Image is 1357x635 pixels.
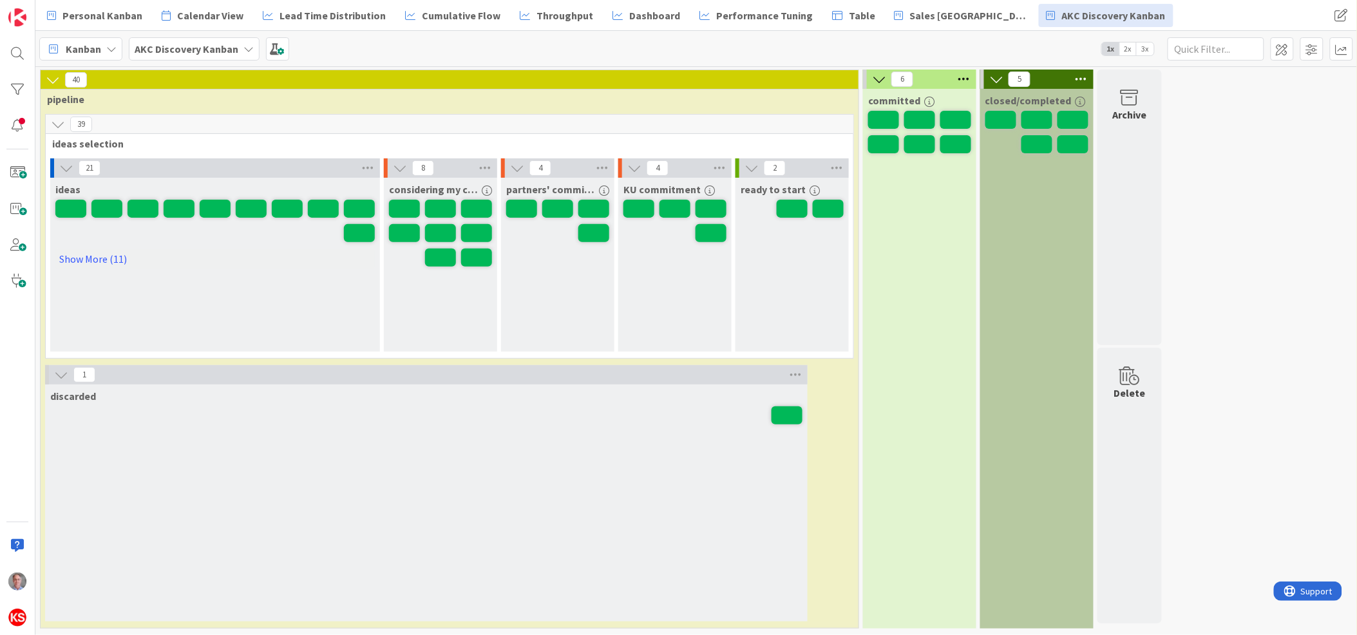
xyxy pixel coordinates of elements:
span: 2x [1119,43,1137,55]
a: Dashboard [605,4,688,27]
span: Calendar View [177,8,243,23]
span: 40 [65,72,87,88]
span: partners' committment [506,183,595,196]
span: 4 [647,160,669,176]
span: Dashboard [629,8,680,23]
a: Table [824,4,883,27]
a: Sales [GEOGRAPHIC_DATA] [887,4,1035,27]
span: Lead Time Distribution [280,8,386,23]
input: Quick Filter... [1168,37,1264,61]
span: 5 [1009,71,1030,87]
a: Performance Tuning [692,4,821,27]
div: Delete [1114,385,1146,401]
span: 1x [1102,43,1119,55]
span: Performance Tuning [716,8,813,23]
a: Lead Time Distribution [255,4,394,27]
b: AKC Discovery Kanban [135,43,238,55]
span: AKC Discovery Kanban [1062,8,1166,23]
a: Cumulative Flow [397,4,508,27]
span: 1 [73,367,95,383]
span: pipeline [47,93,842,106]
a: AKC Discovery Kanban [1039,4,1173,27]
span: 8 [412,160,434,176]
span: 2 [764,160,786,176]
span: 3x [1137,43,1154,55]
span: Table [849,8,875,23]
span: Support [27,2,59,17]
span: Personal Kanban [62,8,142,23]
span: 39 [70,117,92,132]
img: avatar [8,609,26,627]
span: Cumulative Flow [422,8,500,23]
span: considering my commitment [389,183,478,196]
span: KU commitment [623,183,701,196]
span: 6 [891,71,913,87]
span: discarded [50,390,96,403]
span: ideas [55,183,81,196]
a: Personal Kanban [39,4,150,27]
span: Sales [GEOGRAPHIC_DATA] [910,8,1027,23]
span: 4 [529,160,551,176]
span: closed/completed [985,94,1072,107]
div: Archive [1113,107,1147,122]
span: ready to start [741,183,806,196]
span: 21 [79,160,100,176]
a: Throughput [512,4,601,27]
span: committed [868,94,921,107]
span: Kanban [66,41,101,57]
a: Show More (11) [55,249,375,269]
img: Visit kanbanzone.com [8,8,26,26]
img: MR [8,573,26,591]
span: Throughput [536,8,593,23]
span: ideas selection [52,137,837,150]
a: Calendar View [154,4,251,27]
